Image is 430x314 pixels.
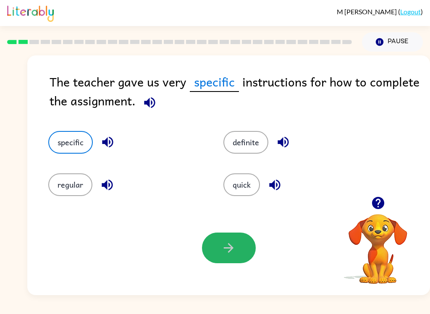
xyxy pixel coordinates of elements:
button: regular [48,173,92,196]
span: specific [190,72,239,92]
div: ( ) [337,8,423,16]
div: The teacher gave us very instructions for how to complete the assignment. [50,72,430,114]
a: Logout [400,8,421,16]
video: Your browser must support playing .mp4 files to use Literably. Please try using another browser. [336,201,420,285]
button: definite [223,131,268,154]
img: Literably [7,3,54,22]
button: quick [223,173,260,196]
button: Pause [362,32,423,52]
button: specific [48,131,93,154]
span: M [PERSON_NAME] [337,8,398,16]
